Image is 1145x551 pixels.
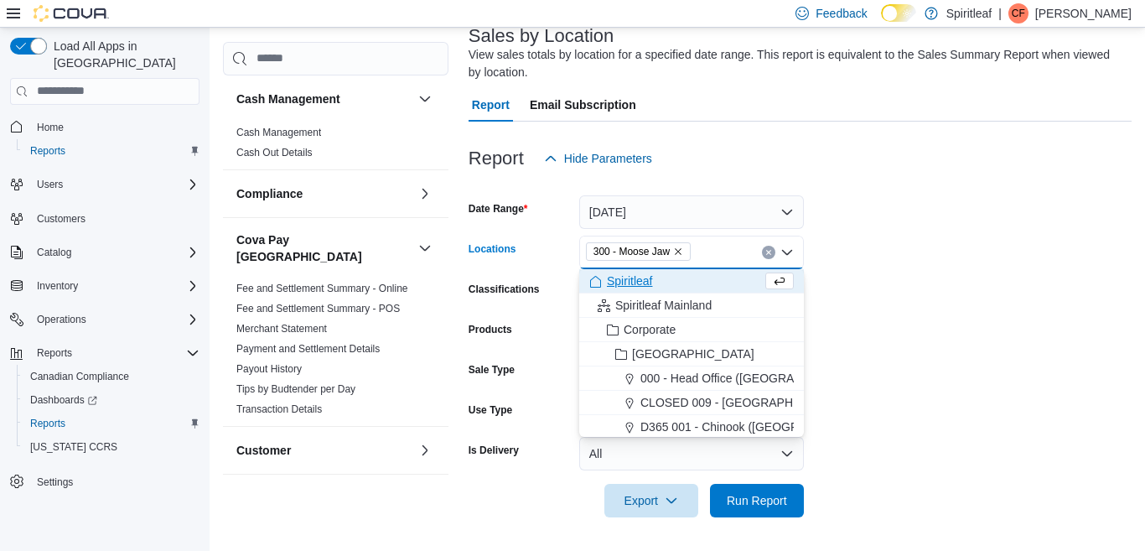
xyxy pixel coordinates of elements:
[23,413,72,434] a: Reports
[17,365,206,388] button: Canadian Compliance
[236,403,322,416] span: Transaction Details
[579,366,804,391] button: 000 - Head Office ([GEOGRAPHIC_DATA])
[30,174,199,195] span: Users
[236,282,408,295] span: Fee and Settlement Summary - Online
[593,243,670,260] span: 300 - Moose Jaw
[1035,3,1132,23] p: [PERSON_NAME]
[415,89,435,109] button: Cash Management
[236,442,412,459] button: Customer
[469,46,1123,81] div: View sales totals by location for a specified date range. This report is equivalent to the Sales ...
[579,318,804,342] button: Corporate
[37,279,78,293] span: Inventory
[579,342,804,366] button: [GEOGRAPHIC_DATA]
[469,148,524,169] h3: Report
[30,343,79,363] button: Reports
[34,5,109,22] img: Cova
[564,150,652,167] span: Hide Parameters
[236,442,291,459] h3: Customer
[30,393,97,407] span: Dashboards
[37,246,71,259] span: Catalog
[30,209,92,229] a: Customers
[30,343,199,363] span: Reports
[17,139,206,163] button: Reports
[23,437,124,457] a: [US_STATE] CCRS
[17,435,206,459] button: [US_STATE] CCRS
[236,91,340,107] h3: Cash Management
[236,147,313,159] a: Cash Out Details
[236,283,408,294] a: Fee and Settlement Summary - Online
[586,242,691,261] span: 300 - Moose Jaw
[236,127,321,138] a: Cash Management
[30,470,199,491] span: Settings
[236,91,412,107] button: Cash Management
[469,323,512,336] label: Products
[223,122,448,169] div: Cash Management
[469,242,516,256] label: Locations
[30,309,199,330] span: Operations
[998,3,1002,23] p: |
[579,294,804,318] button: Spiritleaf Mainland
[946,3,992,23] p: Spiritleaf
[236,323,327,335] a: Merchant Statement
[30,276,85,296] button: Inventory
[469,444,519,457] label: Is Delivery
[23,437,199,457] span: Washington CCRS
[415,238,435,258] button: Cova Pay [GEOGRAPHIC_DATA]
[236,343,380,355] a: Payment and Settlement Details
[30,472,80,492] a: Settings
[469,283,540,296] label: Classifications
[640,394,847,411] span: CLOSED 009 - [GEOGRAPHIC_DATA].
[3,469,206,493] button: Settings
[30,276,199,296] span: Inventory
[37,313,86,326] span: Operations
[780,246,794,259] button: Close list of options
[530,88,636,122] span: Email Subscription
[579,269,804,294] button: Spiritleaf
[17,388,206,412] a: Dashboards
[624,321,676,338] span: Corporate
[47,38,199,71] span: Load All Apps in [GEOGRAPHIC_DATA]
[727,492,787,509] span: Run Report
[30,417,65,430] span: Reports
[640,418,878,435] span: D365 001 - Chinook ([GEOGRAPHIC_DATA])
[472,88,510,122] span: Report
[30,242,78,263] button: Catalog
[30,144,65,158] span: Reports
[607,273,652,289] span: Spiritleaf
[579,391,804,415] button: CLOSED 009 - [GEOGRAPHIC_DATA].
[30,208,199,229] span: Customers
[537,142,659,175] button: Hide Parameters
[3,274,206,298] button: Inventory
[415,440,435,460] button: Customer
[1012,3,1025,23] span: CF
[3,206,206,231] button: Customers
[30,117,70,138] a: Home
[640,370,865,387] span: 000 - Head Office ([GEOGRAPHIC_DATA])
[30,309,93,330] button: Operations
[17,412,206,435] button: Reports
[615,297,712,314] span: Spiritleaf Mainland
[37,212,85,226] span: Customers
[236,383,355,395] a: Tips by Budtender per Day
[614,484,688,517] span: Export
[3,241,206,264] button: Catalog
[673,247,683,257] button: Remove 300 - Moose Jaw from selection in this group
[236,302,400,315] span: Fee and Settlement Summary - POS
[469,403,512,417] label: Use Type
[604,484,698,517] button: Export
[37,121,64,134] span: Home
[762,246,775,259] button: Clear input
[23,141,72,161] a: Reports
[23,390,104,410] a: Dashboards
[236,231,412,265] h3: Cova Pay [GEOGRAPHIC_DATA]
[579,195,804,229] button: [DATE]
[37,346,72,360] span: Reports
[23,141,199,161] span: Reports
[236,342,380,356] span: Payment and Settlement Details
[881,4,916,22] input: Dark Mode
[469,202,528,216] label: Date Range
[10,108,199,538] nav: Complex example
[1008,3,1028,23] div: Chelsea F
[469,363,515,377] label: Sale Type
[415,488,435,508] button: Discounts & Promotions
